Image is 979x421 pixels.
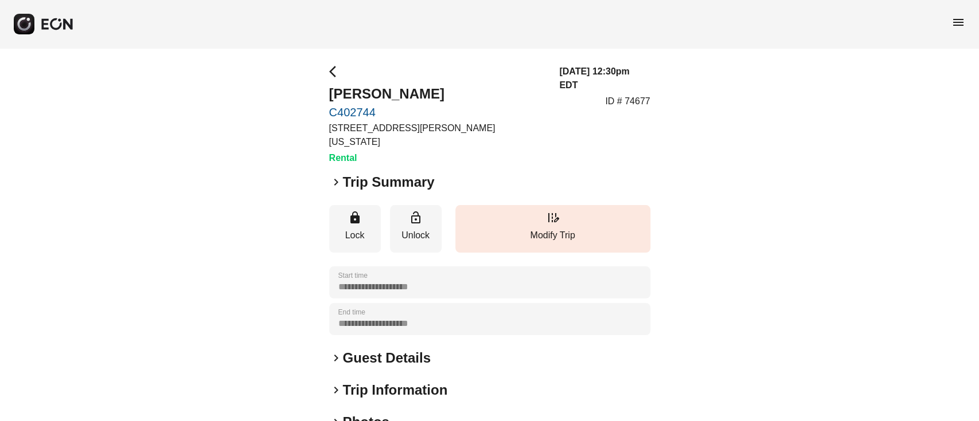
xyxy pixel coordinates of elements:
span: lock_open [409,211,423,225]
button: Modify Trip [455,205,650,253]
h2: Guest Details [343,349,431,367]
span: keyboard_arrow_right [329,175,343,189]
h3: Rental [329,151,546,165]
h3: [DATE] 12:30pm EDT [559,65,650,92]
span: keyboard_arrow_right [329,383,343,397]
button: Lock [329,205,381,253]
button: Unlock [390,205,442,253]
span: lock [348,211,362,225]
p: ID # 74677 [605,95,650,108]
span: keyboard_arrow_right [329,351,343,365]
span: menu [951,15,965,29]
span: arrow_back_ios [329,65,343,78]
h2: Trip Information [343,381,448,399]
p: Modify Trip [461,229,645,242]
p: Lock [335,229,375,242]
span: edit_road [546,211,560,225]
h2: Trip Summary [343,173,435,191]
h2: [PERSON_NAME] [329,85,546,103]
p: [STREET_ADDRESS][PERSON_NAME][US_STATE] [329,121,546,149]
p: Unlock [396,229,436,242]
a: C402744 [329,105,546,119]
